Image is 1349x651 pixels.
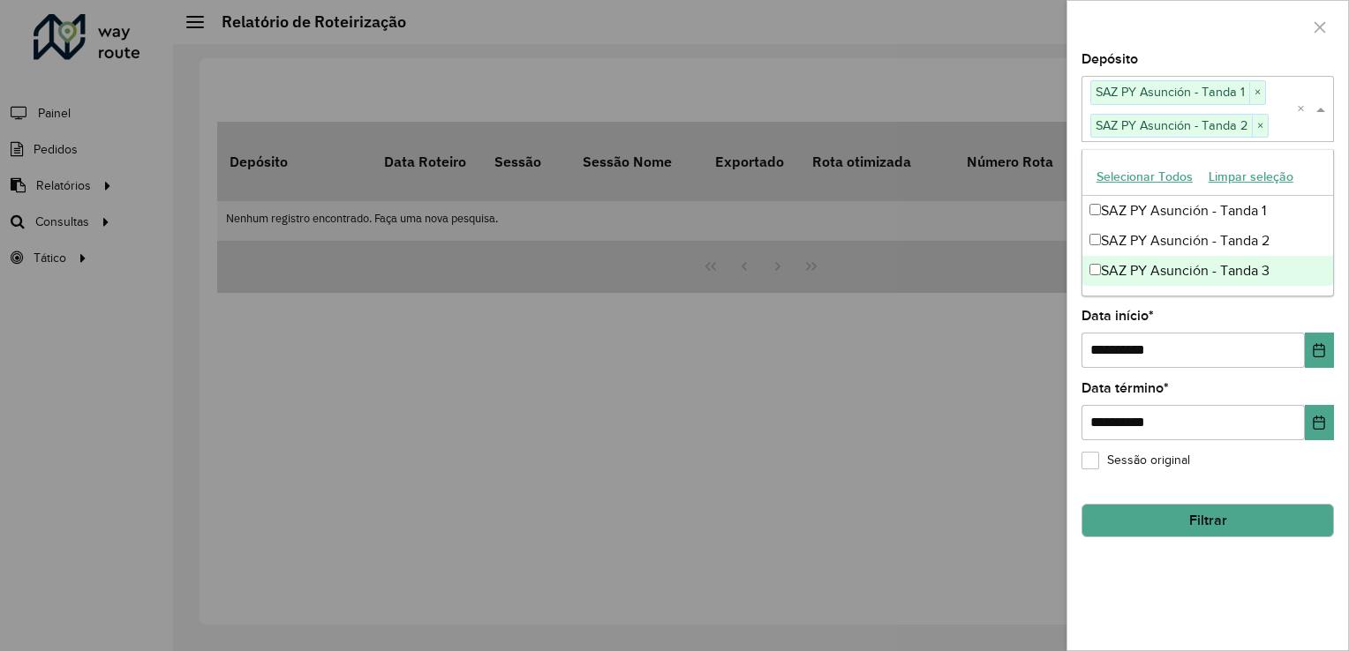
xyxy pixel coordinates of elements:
[1252,116,1268,137] span: ×
[1089,163,1201,191] button: Selecionar Todos
[1091,81,1249,102] span: SAZ PY Asunción - Tanda 1
[1249,82,1265,103] span: ×
[1081,451,1190,469] label: Sessão original
[1081,378,1169,399] label: Data término
[1091,115,1252,136] span: SAZ PY Asunción - Tanda 2
[1082,196,1333,226] div: SAZ PY Asunción - Tanda 1
[1201,163,1301,191] button: Limpar seleção
[1082,256,1333,286] div: SAZ PY Asunción - Tanda 3
[1297,99,1312,120] span: Clear all
[1081,305,1154,326] label: Data início
[1082,226,1333,256] div: SAZ PY Asunción - Tanda 2
[1305,333,1334,368] button: Choose Date
[1081,149,1334,296] ng-dropdown-panel: Options list
[1081,49,1138,70] label: Depósito
[1081,504,1334,537] button: Filtrar
[1305,405,1334,440] button: Choose Date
